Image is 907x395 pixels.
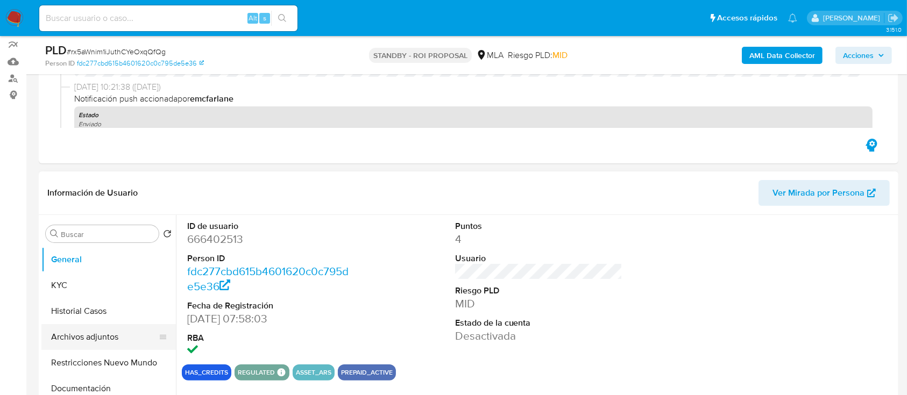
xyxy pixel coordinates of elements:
dt: RBA [187,332,355,344]
dd: Desactivada [455,328,623,343]
dd: 666402513 [187,232,355,247]
p: STANDBY - ROI PROPOSAL [369,48,472,63]
span: Notificación push accionada por [74,93,873,105]
dd: 4 [455,232,623,247]
b: AML Data Collector [749,47,815,64]
button: KYC [41,272,176,298]
dt: Fecha de Registración [187,300,355,312]
h1: Información de Usuario [47,188,138,198]
button: has_credits [185,370,228,375]
button: regulated [238,370,275,375]
a: fdc277cbd615b4601620c0c795de5e36 [77,59,204,68]
span: # rx5aWnim1iJuthCYeOxqQfQg [67,46,166,57]
button: Historial Casos [41,298,176,324]
button: General [41,247,176,272]
i: Enviado [79,119,101,128]
dt: ID de usuario [187,220,355,232]
dt: Riesgo PLD [455,285,623,297]
span: Alt [249,13,257,23]
button: Acciones [835,47,892,64]
button: search-icon [271,11,293,26]
span: Accesos rápidos [717,12,777,24]
a: fdc277cbd615b4601620c0c795de5e36 [187,263,349,294]
dt: Estado de la cuenta [455,317,623,329]
p: ezequiel.castrillon@mercadolibre.com [823,13,884,23]
dt: Puntos [455,220,623,232]
b: PLD [45,41,67,59]
button: Volver al orden por defecto [163,229,172,241]
button: asset_ars [296,370,331,375]
a: Notificaciones [788,13,797,23]
dt: Usuario [455,253,623,264]
span: Riesgo PLD: [508,49,568,61]
span: s [263,13,266,23]
dt: Person ID [187,253,355,264]
dd: [DATE] 07:58:03 [187,311,355,326]
div: MLA [476,49,504,61]
button: Archivos adjuntos [41,324,167,350]
button: AML Data Collector [742,47,823,64]
button: Ver Mirada por Persona [759,180,890,206]
dd: MID [455,296,623,311]
button: Restricciones Nuevo Mundo [41,350,176,376]
input: Buscar [61,229,154,239]
span: Ver Mirada por Persona [773,180,865,206]
span: 3.151.0 [886,25,902,34]
b: Estado [79,110,98,120]
span: MID [552,49,568,61]
b: emcfarlane [190,92,233,105]
button: prepaid_active [341,370,393,375]
span: [DATE] 10:21:38 ([DATE]) [74,81,873,93]
b: Person ID [45,59,75,68]
a: Salir [888,12,899,24]
button: Buscar [50,229,59,238]
span: Acciones [843,47,874,64]
input: Buscar usuario o caso... [39,11,297,25]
